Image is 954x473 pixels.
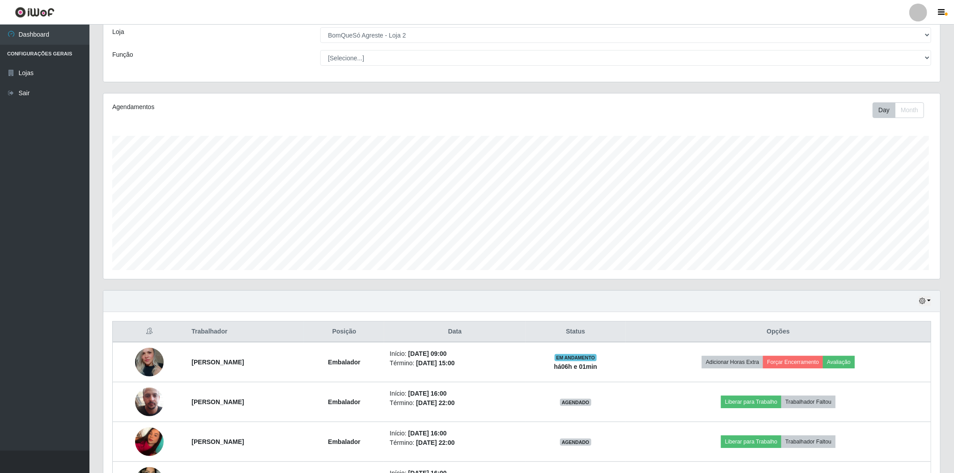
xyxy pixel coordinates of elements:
[721,396,781,408] button: Liberar para Trabalho
[873,102,895,118] button: Day
[763,356,823,368] button: Forçar Encerramento
[873,102,924,118] div: First group
[15,7,55,18] img: CoreUI Logo
[873,102,931,118] div: Toolbar with button groups
[112,27,124,37] label: Loja
[408,350,447,357] time: [DATE] 09:00
[191,398,244,405] strong: [PERSON_NAME]
[135,422,164,460] img: 1733184056200.jpeg
[823,356,855,368] button: Avaliação
[560,399,591,406] span: AGENDADO
[526,321,626,342] th: Status
[781,435,835,448] button: Trabalhador Faltou
[112,50,133,59] label: Função
[390,429,520,438] li: Início:
[112,102,445,112] div: Agendamentos
[416,439,455,446] time: [DATE] 22:00
[384,321,525,342] th: Data
[626,321,931,342] th: Opções
[390,398,520,408] li: Término:
[721,435,781,448] button: Liberar para Trabalho
[702,356,763,368] button: Adicionar Horas Extra
[555,354,597,361] span: EM ANDAMENTO
[328,398,360,405] strong: Embalador
[328,359,360,366] strong: Embalador
[390,349,520,359] li: Início:
[191,438,244,445] strong: [PERSON_NAME]
[554,363,598,370] strong: há 06 h e 01 min
[781,396,835,408] button: Trabalhador Faltou
[135,341,164,383] img: 1741885516826.jpeg
[416,399,455,406] time: [DATE] 22:00
[408,390,447,397] time: [DATE] 16:00
[390,359,520,368] li: Término:
[186,321,304,342] th: Trabalhador
[135,376,164,427] img: 1745843945427.jpeg
[390,389,520,398] li: Início:
[191,359,244,366] strong: [PERSON_NAME]
[408,430,447,437] time: [DATE] 16:00
[416,359,455,367] time: [DATE] 15:00
[390,438,520,448] li: Término:
[304,321,385,342] th: Posição
[328,438,360,445] strong: Embalador
[560,439,591,446] span: AGENDADO
[895,102,924,118] button: Month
